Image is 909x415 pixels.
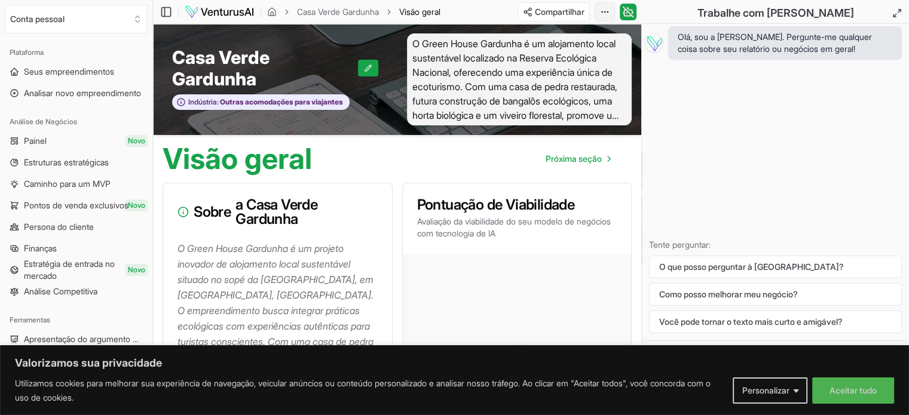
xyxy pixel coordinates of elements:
[644,33,663,53] img: Vera
[128,136,145,145] font: Novo
[5,260,148,279] a: Estratégia de entrada no mercadoNovo
[297,6,379,18] a: Casa Verde Gardunha
[546,153,602,164] font: Próxima seção
[24,157,109,167] font: Estruturas estratégicas
[659,262,844,272] font: O que posso perguntar à [GEOGRAPHIC_DATA]?
[399,6,440,18] span: Visão geral
[5,282,148,301] a: Análise Competitiva
[659,289,798,299] font: Como posso melhorar meu negócio?
[417,216,611,238] font: Avaliação da viabilidade do seu modelo de negócios com tecnologia de IA
[24,66,114,76] font: Seus empreendimentos
[697,7,854,19] font: Trabalhe com [PERSON_NAME]
[812,377,894,404] button: Aceitar tudo
[649,283,902,306] button: Como posso melhorar meu negócio?
[742,385,789,395] font: Personalizar
[5,5,148,33] button: Selecione uma organização
[536,147,620,171] nav: paginação
[15,378,711,402] font: Utilizamos cookies para melhorar sua experiência de navegação, veicular anúncios ou conteúdo pers...
[185,5,255,19] img: logotipo
[128,265,145,274] font: Novo
[10,315,50,324] font: Ferramentas
[24,243,57,253] font: Finanças
[24,200,128,210] font: Pontos de venda exclusivos
[399,7,440,17] font: Visão geral
[412,38,625,164] font: O Green House Gardunha é um alojamento local sustentável localizado na Reserva Ecológica Nacional...
[10,14,65,24] font: Conta pessoal
[417,196,575,213] font: Pontuação de Viabilidade
[5,153,148,172] a: Estruturas estratégicas
[220,97,343,106] font: Outras acomodações para viajantes
[659,316,843,327] font: Você pode tornar o texto mais curto e amigável?
[649,311,902,333] button: Você pode tornar o texto mais curto e amigável?
[235,196,317,228] font: a Casa Verde Gardunha
[24,286,97,296] font: Análise Competitiva
[267,6,440,18] nav: migalhas de pão
[194,203,231,220] font: Sobre
[518,2,590,21] button: Compartilhar
[536,147,620,171] a: Ir para a próxima página
[649,256,902,278] button: O que posso perguntar à [GEOGRAPHIC_DATA]?
[5,131,148,150] a: PainelNovo
[5,196,148,215] a: Pontos de venda exclusivosNovo
[15,356,162,369] font: Valorizamos sua privacidade
[649,239,711,250] font: Tente perguntar:
[10,117,77,126] font: Análise de Negócios
[172,47,273,90] font: Casa Verde Gardunha
[5,174,148,193] a: Caminho para um MVP
[24,136,47,146] font: Painel
[24,179,111,189] font: Caminho para um MVP
[678,32,872,54] font: Olá, sou a [PERSON_NAME]. Pergunte-me qualquer coisa sobre seu relatório ou negócios em geral!
[10,48,44,57] font: Plataforma
[188,97,219,106] font: Indústria:
[5,217,148,236] a: Persona do cliente
[297,7,379,17] font: Casa Verde Gardunha
[5,84,148,103] a: Analisar novo empreendimento
[830,385,877,395] font: Aceitar tudo
[733,377,807,404] button: Personalizar
[172,94,350,110] button: Indústria:Outras acomodações para viajantes
[24,222,94,232] font: Persona do cliente
[535,7,584,17] font: Compartilhar
[163,141,312,176] font: Visão geral
[24,88,141,98] font: Analisar novo empreendimento
[24,334,167,344] font: Apresentação do argumento de venda
[128,201,145,210] font: Novo
[5,330,148,349] a: Apresentação do argumento de venda
[5,239,148,258] a: Finanças
[5,62,148,81] a: Seus empreendimentos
